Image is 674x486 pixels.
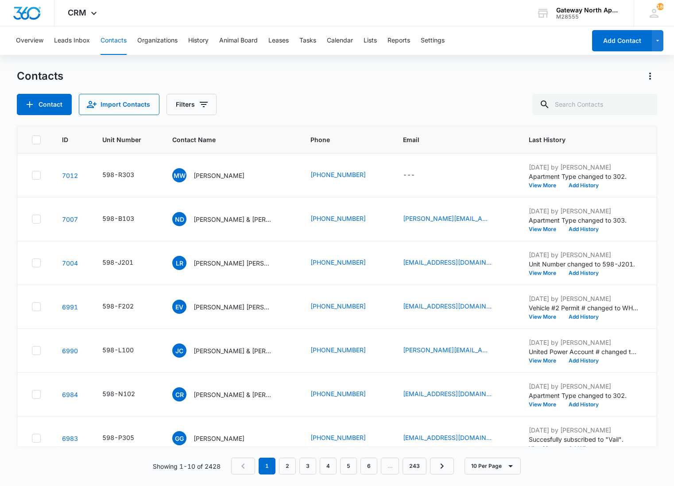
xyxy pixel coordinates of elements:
[562,270,605,276] button: Add History
[529,382,639,391] p: [DATE] by [PERSON_NAME]
[310,214,382,224] div: Phone - (720) 325-4341 - Select to Edit Field
[62,435,78,442] a: Navigate to contact details page for Griselda Galvan
[657,3,664,10] span: 186
[310,135,369,144] span: Phone
[62,172,78,179] a: Navigate to contact details page for Matthew W. Fugate
[310,170,382,181] div: Phone - (720) 585-8312 - Select to Edit Field
[364,27,377,55] button: Lists
[529,314,562,320] button: View More
[403,345,507,356] div: Email - jerron.cox@gmail.com - Select to Edit Field
[172,431,186,445] span: GG
[68,8,86,17] span: CRM
[102,258,149,268] div: Unit Number - 598-J201 - Select to Edit Field
[387,27,410,55] button: Reports
[279,458,296,474] a: Page 2
[562,183,605,188] button: Add History
[102,301,134,311] div: 598-F202
[172,343,289,358] div: Contact Name - Jerron Cox & Daniela Carolina Sanchez Salinas - Select to Edit Field
[194,215,273,224] p: [PERSON_NAME] & [PERSON_NAME]
[16,27,43,55] button: Overview
[529,172,639,181] p: Apartment Type changed to 302.
[310,170,366,179] a: [PHONE_NUMBER]
[403,170,415,181] div: ---
[556,14,621,20] div: account id
[79,94,159,115] button: Import Contacts
[403,258,492,267] a: [EMAIL_ADDRESS][DOMAIN_NAME]
[172,431,260,445] div: Contact Name - Griselda Galvan - Select to Edit Field
[529,391,639,400] p: Apartment Type changed to 302.
[310,301,382,312] div: Phone - (720) 234-3197 - Select to Edit Field
[465,458,521,474] button: 10 Per Page
[54,27,90,55] button: Leads Inbox
[529,358,562,363] button: View More
[194,171,244,180] p: [PERSON_NAME]
[172,212,289,226] div: Contact Name - Navaraj Dhungel & Sarita Dahal - Select to Edit Field
[529,270,562,276] button: View More
[360,458,377,474] a: Page 6
[529,135,627,144] span: Last History
[529,259,639,269] p: Unit Number changed to 598-J201.
[102,170,134,179] div: 598-R303
[403,433,492,442] a: [EMAIL_ADDRESS][DOMAIN_NAME]
[562,402,605,407] button: Add History
[299,27,316,55] button: Tasks
[167,94,217,115] button: Filters
[310,258,366,267] a: [PHONE_NUMBER]
[62,391,78,398] a: Navigate to contact details page for Cameron Ryan & Kimberly Dale
[62,303,78,311] a: Navigate to contact details page for Erika Vibiana Garcia
[102,258,133,267] div: 598-J201
[562,314,605,320] button: Add History
[194,302,273,312] p: [PERSON_NAME] [PERSON_NAME]
[529,250,639,259] p: [DATE] by [PERSON_NAME]
[310,345,366,355] a: [PHONE_NUMBER]
[62,259,78,267] a: Navigate to contact details page for Luis Rueben Cortes Ramirez & Edith Urquizo
[62,347,78,355] a: Navigate to contact details page for Jerron Cox & Daniela Carolina Sanchez Salinas
[421,27,445,55] button: Settings
[219,27,258,55] button: Animal Board
[172,168,186,182] span: MW
[403,258,507,268] div: Email - ajtede3@gmail.com - Select to Edit Field
[529,303,639,312] p: Vehicle #2 Permit # changed to WH-3062.
[529,216,639,225] p: Apartment Type changed to 303.
[529,294,639,303] p: [DATE] by [PERSON_NAME]
[17,94,72,115] button: Add Contact
[403,301,492,311] a: [EMAIL_ADDRESS][DOMAIN_NAME]
[172,212,186,226] span: ND
[403,389,492,398] a: [EMAIL_ADDRESS][DOMAIN_NAME]
[403,214,492,223] a: [PERSON_NAME][EMAIL_ADDRESS][DOMAIN_NAME]
[403,135,495,144] span: Email
[529,162,639,172] p: [DATE] by [PERSON_NAME]
[172,135,276,144] span: Contact Name
[556,7,621,14] div: account name
[172,168,260,182] div: Contact Name - Matthew W. Fugate - Select to Edit Field
[403,301,507,312] div: Email - vibiana04@icloud.com - Select to Edit Field
[62,216,78,223] a: Navigate to contact details page for Navaraj Dhungel & Sarita Dahal
[403,214,507,224] div: Email - dhungel.navaraj256957@gmail.com - Select to Edit Field
[592,30,652,51] button: Add Contact
[102,170,150,181] div: Unit Number - 598-R303 - Select to Edit Field
[101,27,127,55] button: Contacts
[172,300,186,314] span: EV
[194,390,273,399] p: [PERSON_NAME] & [PERSON_NAME]
[529,435,639,444] p: Succesfully subscribed to "Vail".
[102,135,151,144] span: Unit Number
[529,446,562,451] button: View More
[310,214,366,223] a: [PHONE_NUMBER]
[430,458,454,474] a: Next Page
[231,458,454,474] nav: Pagination
[562,227,605,232] button: Add History
[403,433,507,444] div: Email - galvgris1@gmail.com - Select to Edit Field
[188,27,209,55] button: History
[172,256,186,270] span: LR
[310,301,366,311] a: [PHONE_NUMBER]
[102,433,134,442] div: 598-P305
[102,345,134,355] div: 598-L100
[153,462,221,471] p: Showing 1-10 of 2428
[172,300,289,314] div: Contact Name - Erika Vibiana Garcia - Select to Edit Field
[172,343,186,358] span: JC
[310,258,382,268] div: Phone - (720) 421-9709 - Select to Edit Field
[643,69,657,83] button: Actions
[529,338,639,347] p: [DATE] by [PERSON_NAME]
[102,389,135,398] div: 598-N102
[102,214,150,224] div: Unit Number - 598-B103 - Select to Edit Field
